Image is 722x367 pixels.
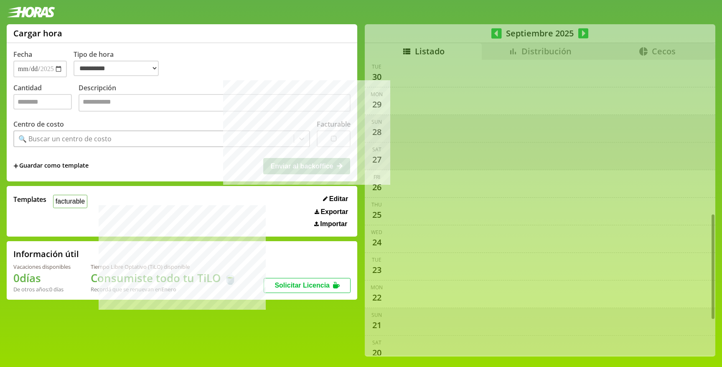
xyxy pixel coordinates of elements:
span: Solicitar Licencia [275,282,330,289]
div: Tiempo Libre Optativo (TiLO) disponible [91,263,237,270]
span: Templates [13,195,46,204]
button: Exportar [312,208,351,216]
input: Cantidad [13,94,72,110]
label: Cantidad [13,83,79,114]
span: + [13,161,18,171]
span: Editar [329,195,348,203]
label: Fecha [13,50,32,59]
h1: 0 días [13,270,71,285]
label: Facturable [317,120,351,129]
button: facturable [53,195,87,208]
h1: Consumiste todo tu TiLO 🍵 [91,270,237,285]
span: +Guardar como template [13,161,89,171]
label: Tipo de hora [74,50,165,77]
h1: Cargar hora [13,28,62,39]
label: Descripción [79,83,351,114]
button: Editar [320,195,351,203]
div: De otros años: 0 días [13,285,71,293]
div: 🔍 Buscar un centro de costo [18,134,112,143]
div: Vacaciones disponibles [13,263,71,270]
select: Tipo de hora [74,61,159,76]
span: Importar [320,220,347,228]
label: Centro de costo [13,120,64,129]
textarea: Descripción [79,94,351,112]
h2: Información útil [13,248,79,260]
div: Recordá que se renuevan en [91,285,237,293]
span: Exportar [320,208,348,216]
button: Solicitar Licencia [264,278,351,293]
b: Enero [161,285,176,293]
img: logotipo [7,7,55,18]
